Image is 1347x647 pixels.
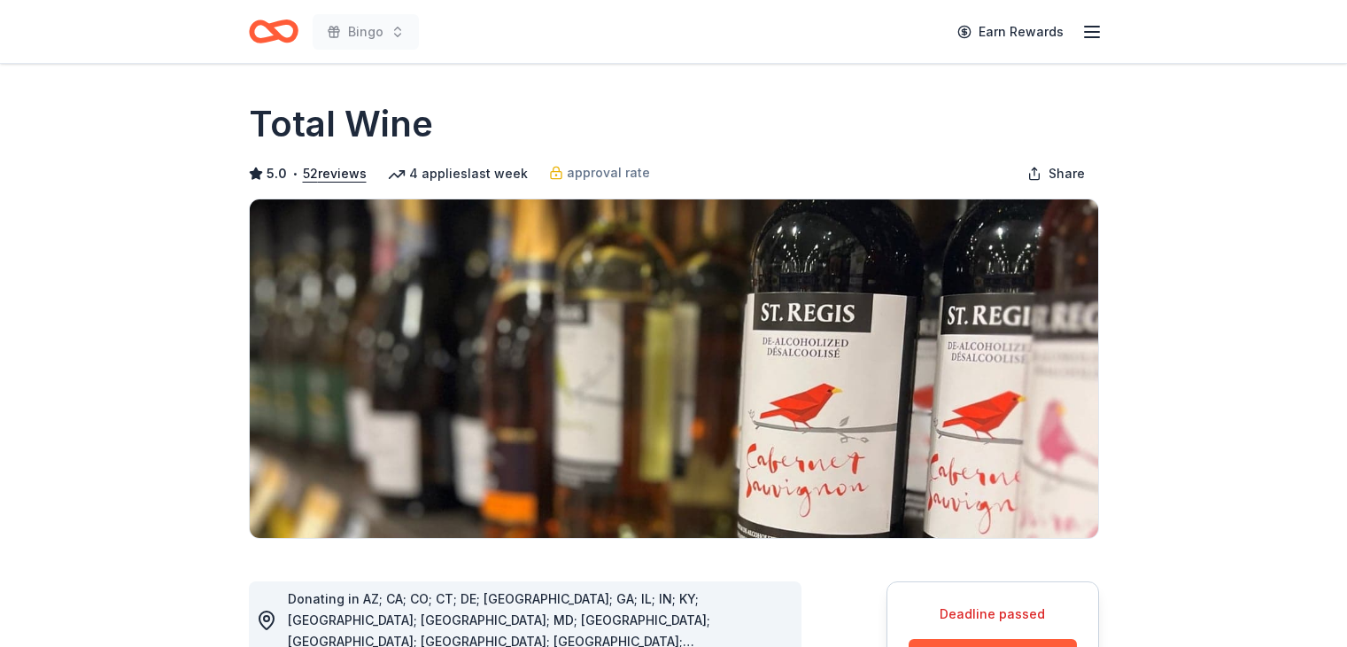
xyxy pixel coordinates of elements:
img: Image for Total Wine [250,199,1098,538]
a: Earn Rewards [947,16,1074,48]
div: Deadline passed [909,604,1077,625]
span: Bingo [348,21,383,43]
button: 52reviews [303,163,367,184]
span: 5.0 [267,163,287,184]
span: approval rate [567,162,650,183]
button: Bingo [313,14,419,50]
a: approval rate [549,162,650,183]
a: Home [249,11,298,52]
span: • [291,167,298,181]
div: 4 applies last week [388,163,528,184]
h1: Total Wine [249,99,433,149]
button: Share [1013,156,1099,191]
span: Share [1049,163,1085,184]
